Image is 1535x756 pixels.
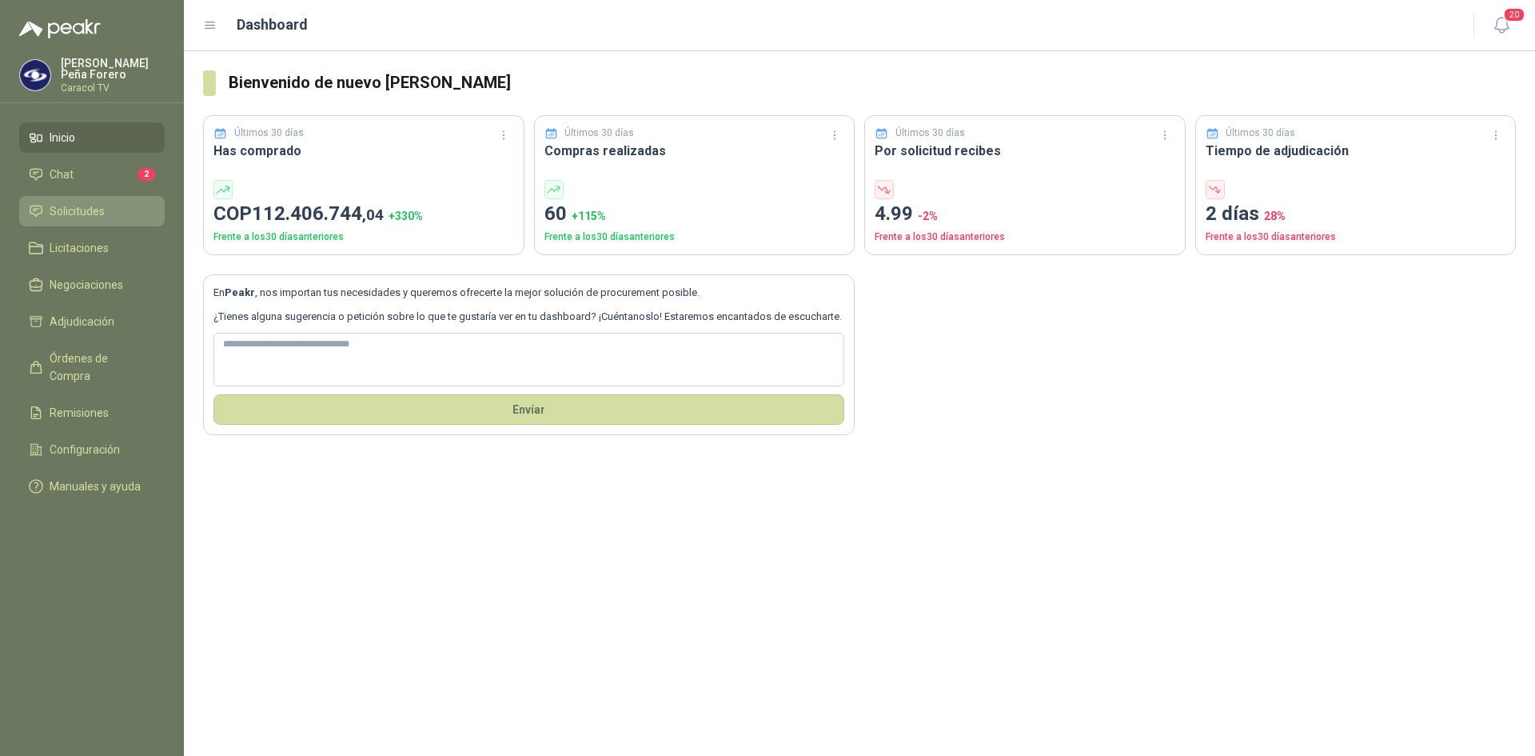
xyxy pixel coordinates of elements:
[19,159,165,190] a: Chat2
[138,168,155,181] span: 2
[61,58,165,80] p: [PERSON_NAME] Peña Forero
[50,239,109,257] span: Licitaciones
[544,199,845,230] p: 60
[213,394,844,425] button: Envíar
[362,206,384,224] span: ,04
[19,471,165,502] a: Manuales y ayuda
[213,141,514,161] h3: Has comprado
[50,350,150,385] span: Órdenes de Compra
[564,126,634,141] p: Últimos 30 días
[252,202,384,225] span: 112.406.744
[19,196,165,226] a: Solicitudes
[1206,199,1506,230] p: 2 días
[544,230,845,245] p: Frente a los 30 días anteriores
[1487,11,1516,40] button: 20
[213,230,514,245] p: Frente a los 30 días anteriores
[237,14,308,36] h1: Dashboard
[544,141,845,161] h3: Compras realizadas
[875,199,1175,230] p: 4.99
[19,434,165,465] a: Configuración
[50,404,109,422] span: Remisiones
[213,285,844,301] p: En , nos importan tus necesidades y queremos ofrecerte la mejor solución de procurement posible.
[50,441,120,458] span: Configuración
[50,202,105,220] span: Solicitudes
[229,70,1516,95] h3: Bienvenido de nuevo [PERSON_NAME]
[1206,230,1506,245] p: Frente a los 30 días anteriores
[389,210,423,222] span: + 330 %
[572,210,606,222] span: + 115 %
[19,343,165,391] a: Órdenes de Compra
[918,210,938,222] span: -2 %
[50,129,75,146] span: Inicio
[50,276,123,294] span: Negociaciones
[50,478,141,495] span: Manuales y ayuda
[895,126,965,141] p: Últimos 30 días
[19,270,165,300] a: Negociaciones
[19,122,165,153] a: Inicio
[1226,126,1295,141] p: Últimos 30 días
[19,19,101,38] img: Logo peakr
[1264,210,1286,222] span: 28 %
[1206,141,1506,161] h3: Tiempo de adjudicación
[50,313,114,330] span: Adjudicación
[875,230,1175,245] p: Frente a los 30 días anteriores
[20,60,50,90] img: Company Logo
[225,286,255,298] b: Peakr
[19,306,165,337] a: Adjudicación
[61,83,165,93] p: Caracol TV
[234,126,304,141] p: Últimos 30 días
[19,398,165,428] a: Remisiones
[875,141,1175,161] h3: Por solicitud recibes
[213,199,514,230] p: COP
[1503,7,1525,22] span: 20
[50,166,74,183] span: Chat
[19,233,165,263] a: Licitaciones
[213,309,844,325] p: ¿Tienes alguna sugerencia o petición sobre lo que te gustaría ver en tu dashboard? ¡Cuéntanoslo! ...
